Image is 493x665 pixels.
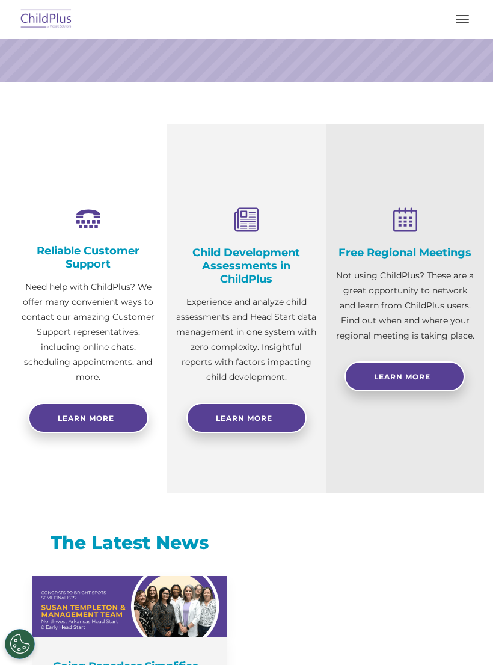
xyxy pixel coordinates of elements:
h4: Child Development Assessments in ChildPlus [176,246,316,286]
a: Learn More [344,361,465,391]
h4: Free Regional Meetings [335,246,475,259]
a: Learn More [186,403,307,433]
p: Experience and analyze child assessments and Head Start data management in one system with zero c... [176,295,316,385]
h4: Reliable Customer Support [18,244,158,271]
img: ChildPlus by Procare Solutions [18,5,75,34]
span: Learn More [374,372,430,381]
button: Cookies Settings [5,629,35,659]
span: Learn more [58,414,114,423]
p: Need help with ChildPlus? We offer many convenient ways to contact our amazing Customer Support r... [18,280,158,385]
h3: The Latest News [32,531,227,555]
a: Learn more [28,403,149,433]
span: Learn More [216,414,272,423]
p: Not using ChildPlus? These are a great opportunity to network and learn from ChildPlus users. Fin... [335,268,475,343]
